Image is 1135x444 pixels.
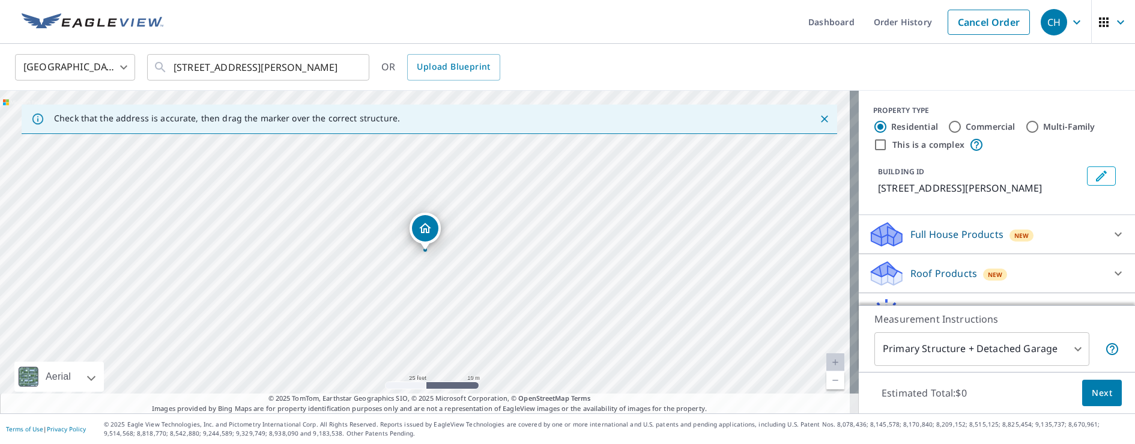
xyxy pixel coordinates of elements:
a: Terms [571,394,591,403]
span: New [1014,231,1029,240]
p: [STREET_ADDRESS][PERSON_NAME] [878,181,1082,195]
label: Commercial [966,121,1015,133]
a: Cancel Order [948,10,1030,35]
p: Full House Products [910,227,1003,242]
a: Terms of Use [6,425,43,433]
div: Roof ProductsNew [868,259,1125,288]
div: [GEOGRAPHIC_DATA] [15,50,135,84]
button: Edit building 1 [1087,166,1116,186]
img: EV Logo [22,13,163,31]
label: This is a complex [892,139,964,151]
a: Privacy Policy [47,425,86,433]
p: Measurement Instructions [874,312,1119,326]
p: | [6,425,86,433]
div: Solar ProductsNew [868,298,1125,327]
a: OpenStreetMap [518,394,569,403]
label: Multi-Family [1043,121,1095,133]
div: CH [1041,9,1067,35]
p: Check that the address is accurate, then drag the marker over the correct structure. [54,113,400,124]
p: BUILDING ID [878,166,924,177]
a: Current Level 20, Zoom Out [826,371,844,389]
div: Full House ProductsNew [868,220,1125,249]
div: Aerial [14,362,104,392]
p: Estimated Total: $0 [872,380,976,406]
input: Search by address or latitude-longitude [174,50,345,84]
p: © 2025 Eagle View Technologies, Inc. and Pictometry International Corp. All Rights Reserved. Repo... [104,420,1129,438]
label: Residential [891,121,938,133]
div: Dropped pin, building 1, Residential property, 42 Irvin Ln Orrtanna, PA 17353 [410,213,441,250]
button: Close [817,111,832,127]
span: Next [1092,386,1112,401]
p: Roof Products [910,266,977,281]
a: Current Level 20, Zoom In Disabled [826,353,844,371]
div: Aerial [42,362,74,392]
button: Next [1082,380,1122,407]
div: PROPERTY TYPE [873,105,1121,116]
span: Upload Blueprint [417,59,490,75]
span: Your report will include the primary structure and a detached garage if one exists. [1105,342,1119,356]
span: © 2025 TomTom, Earthstar Geographics SIO, © 2025 Microsoft Corporation, © [268,394,591,404]
span: New [988,270,1003,279]
div: Primary Structure + Detached Garage [874,332,1089,366]
a: Upload Blueprint [407,54,500,81]
div: OR [381,54,500,81]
